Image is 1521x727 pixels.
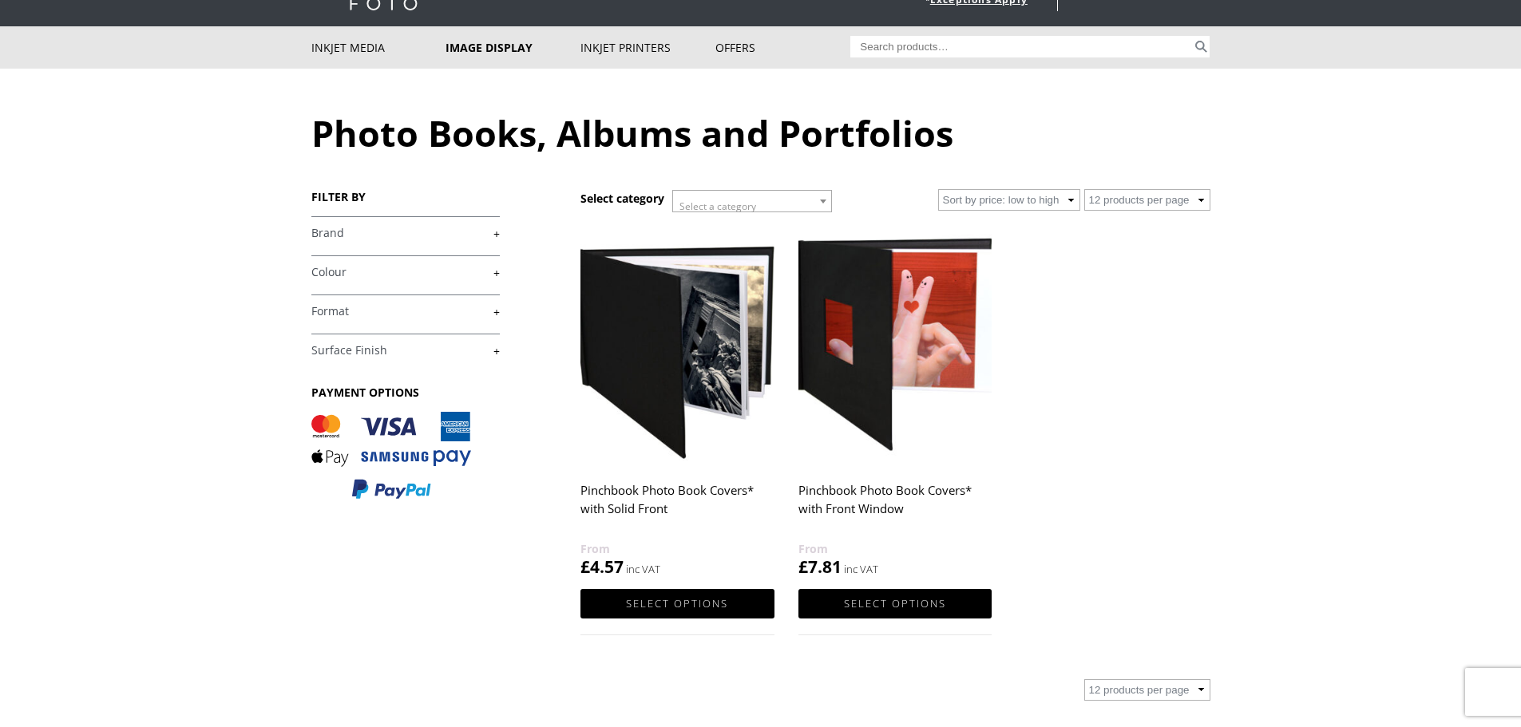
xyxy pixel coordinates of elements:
select: Shop order [938,189,1080,211]
button: Search [1192,36,1210,57]
h1: Photo Books, Albums and Portfolios [311,109,1210,157]
h4: Brand [311,216,500,248]
a: Pinchbook Photo Book Covers* with Front Window £7.81 [798,223,992,579]
h3: FILTER BY [311,189,500,204]
img: PAYMENT OPTIONS [311,412,471,500]
h3: Select category [580,191,664,206]
a: + [311,343,500,358]
h4: Colour [311,255,500,287]
a: + [311,226,500,241]
input: Search products… [850,36,1192,57]
bdi: 4.57 [580,555,624,578]
a: Inkjet Media [311,26,446,69]
a: Select options for “Pinchbook Photo Book Covers* with Front Window” [798,589,992,618]
span: £ [580,555,590,578]
a: Select options for “Pinchbook Photo Book Covers* with Solid Front” [580,589,774,618]
a: Image Display [446,26,580,69]
h2: Pinchbook Photo Book Covers* with Front Window [798,476,992,539]
a: Offers [715,26,850,69]
img: Pinchbook Photo Book Covers* with Solid Front [580,223,774,465]
h2: Pinchbook Photo Book Covers* with Solid Front [580,476,774,539]
a: + [311,304,500,319]
h4: Format [311,294,500,326]
span: Select a category [679,200,756,213]
h3: PAYMENT OPTIONS [311,385,500,400]
a: Inkjet Printers [580,26,715,69]
span: £ [798,555,808,578]
a: + [311,265,500,280]
a: Pinchbook Photo Book Covers* with Solid Front £4.57 [580,223,774,579]
bdi: 7.81 [798,555,842,578]
img: Pinchbook Photo Book Covers* with Front Window [798,223,992,465]
h4: Surface Finish [311,334,500,365]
